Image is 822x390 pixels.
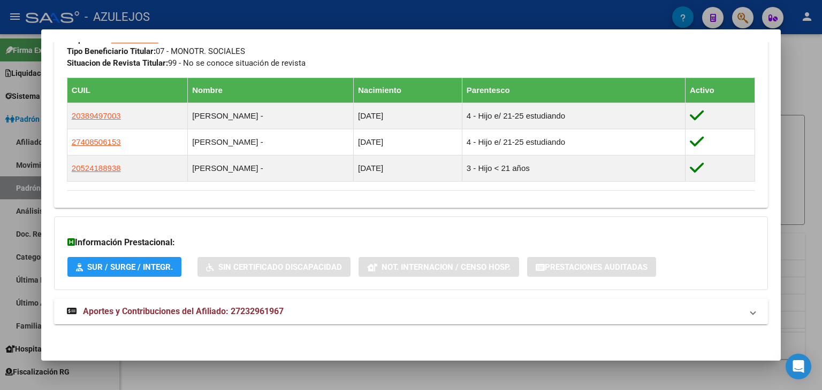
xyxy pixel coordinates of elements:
span: SUR / SURGE / INTEGR. [87,262,173,272]
td: [PERSON_NAME] - [188,129,354,155]
td: [DATE] [354,103,462,129]
button: Not. Internacion / Censo Hosp. [359,257,519,277]
button: Sin Certificado Discapacidad [197,257,351,277]
span: 20389497003 [72,111,121,120]
span: 27408506153 [72,137,121,146]
th: Nacimiento [354,78,462,103]
td: 3 - Hijo < 21 años [462,155,685,182]
span: Prestaciones Auditadas [545,262,648,272]
span: 99 - No se conoce situación de revista [67,58,306,68]
span: 20524188938 [72,163,121,173]
th: Parentesco [462,78,685,103]
td: [PERSON_NAME] - [188,155,354,182]
button: SUR / SURGE / INTEGR. [67,257,181,277]
span: Aportes y Contribuciones del Afiliado: 27232961967 [83,306,284,316]
span: 07 - MONOTR. SOCIALES [67,46,245,56]
strong: Tipo Beneficiario Titular: [67,46,156,56]
th: Activo [685,78,755,103]
td: [DATE] [354,129,462,155]
h3: Información Prestacional: [67,236,755,249]
mat-expansion-panel-header: Aportes y Contribuciones del Afiliado: 27232961967 [54,299,768,324]
div: Open Intercom Messenger [786,354,811,379]
th: CUIL [67,78,187,103]
td: 4 - Hijo e/ 21-25 estudiando [462,129,685,155]
span: Not. Internacion / Censo Hosp. [382,262,511,272]
strong: Situacion de Revista Titular: [67,58,168,68]
span: Sin Certificado Discapacidad [218,262,342,272]
td: [DATE] [354,155,462,182]
th: Nombre [188,78,354,103]
td: [PERSON_NAME] - [188,103,354,129]
td: 4 - Hijo e/ 21-25 estudiando [462,103,685,129]
button: Prestaciones Auditadas [527,257,656,277]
